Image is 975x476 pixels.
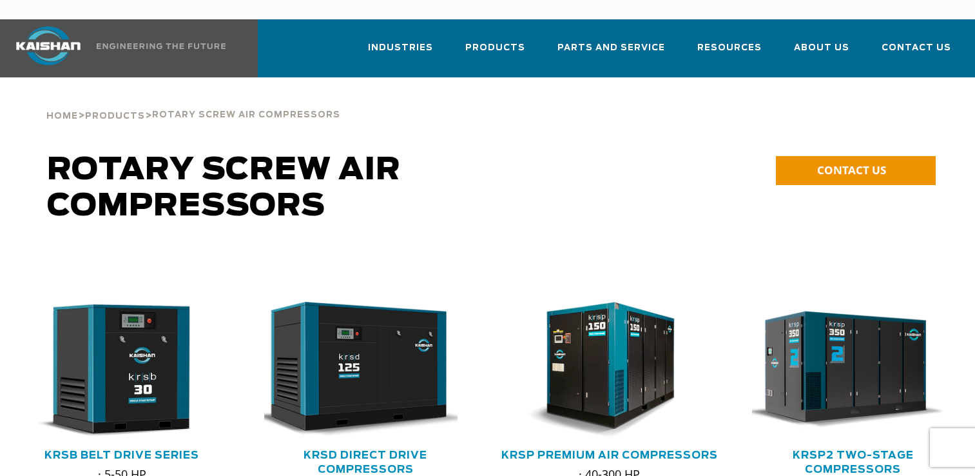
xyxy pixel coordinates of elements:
span: Rotary Screw Air Compressors [152,111,340,119]
span: Resources [697,41,762,55]
span: Products [465,41,525,55]
img: Engineering the future [97,43,226,49]
a: Contact Us [882,31,951,75]
span: Home [46,112,78,121]
span: About Us [794,41,849,55]
a: KRSP Premium Air Compressors [501,450,718,461]
img: krsd125 [255,302,458,439]
span: Industries [368,41,433,55]
a: CONTACT US [776,156,936,185]
a: KRSP2 Two-Stage Compressors [793,450,914,475]
span: Contact Us [882,41,951,55]
div: krsp350 [752,302,954,439]
a: Resources [697,31,762,75]
a: KRSB Belt Drive Series [44,450,199,461]
a: Products [465,31,525,75]
a: Products [85,110,145,121]
a: About Us [794,31,849,75]
img: krsp350 [742,302,945,439]
span: Rotary Screw Air Compressors [47,155,401,222]
a: KRSD Direct Drive Compressors [304,450,427,475]
div: krsd125 [264,302,467,439]
div: krsp150 [508,302,711,439]
a: Industries [368,31,433,75]
div: krsb30 [21,302,223,439]
a: Home [46,110,78,121]
span: CONTACT US [817,163,886,177]
span: Parts and Service [557,41,665,55]
div: > > [46,77,340,126]
img: krsp150 [499,302,702,439]
span: Products [85,112,145,121]
img: krsb30 [11,302,214,439]
a: Parts and Service [557,31,665,75]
